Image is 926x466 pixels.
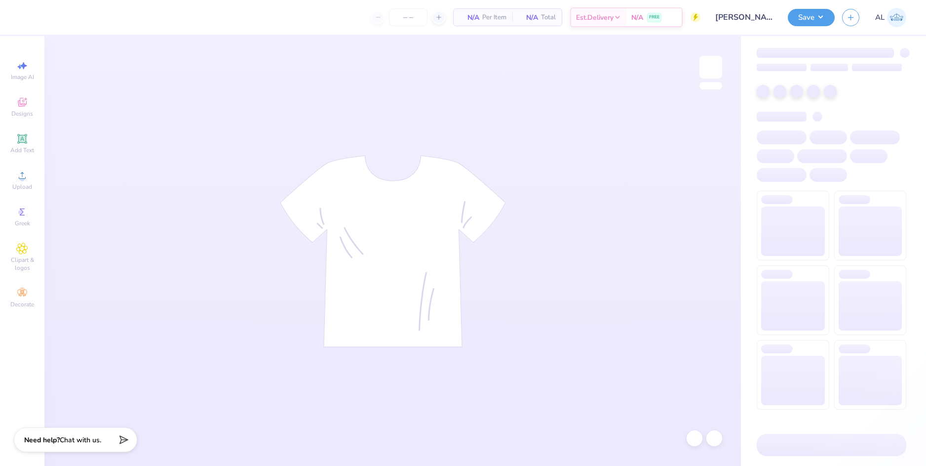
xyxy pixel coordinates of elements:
span: N/A [631,12,643,23]
span: AL [875,12,885,23]
input: – – [389,8,427,26]
span: N/A [518,12,538,23]
input: Untitled Design [708,7,780,27]
span: Est. Delivery [576,12,614,23]
img: tee-skeleton.svg [280,155,506,347]
span: Designs [11,110,33,118]
button: Save [788,9,835,26]
span: Upload [12,183,32,191]
span: Clipart & logos [5,256,39,272]
span: Add Text [10,146,34,154]
span: Image AI [11,73,34,81]
strong: Need help? [24,435,60,445]
a: AL [875,8,906,27]
span: FREE [649,14,659,21]
span: N/A [460,12,479,23]
span: Total [541,12,556,23]
span: Decorate [10,300,34,308]
img: Alyzza Lydia Mae Sobrino [887,8,906,27]
span: Per Item [482,12,506,23]
span: Chat with us. [60,435,101,445]
span: Greek [15,219,30,227]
